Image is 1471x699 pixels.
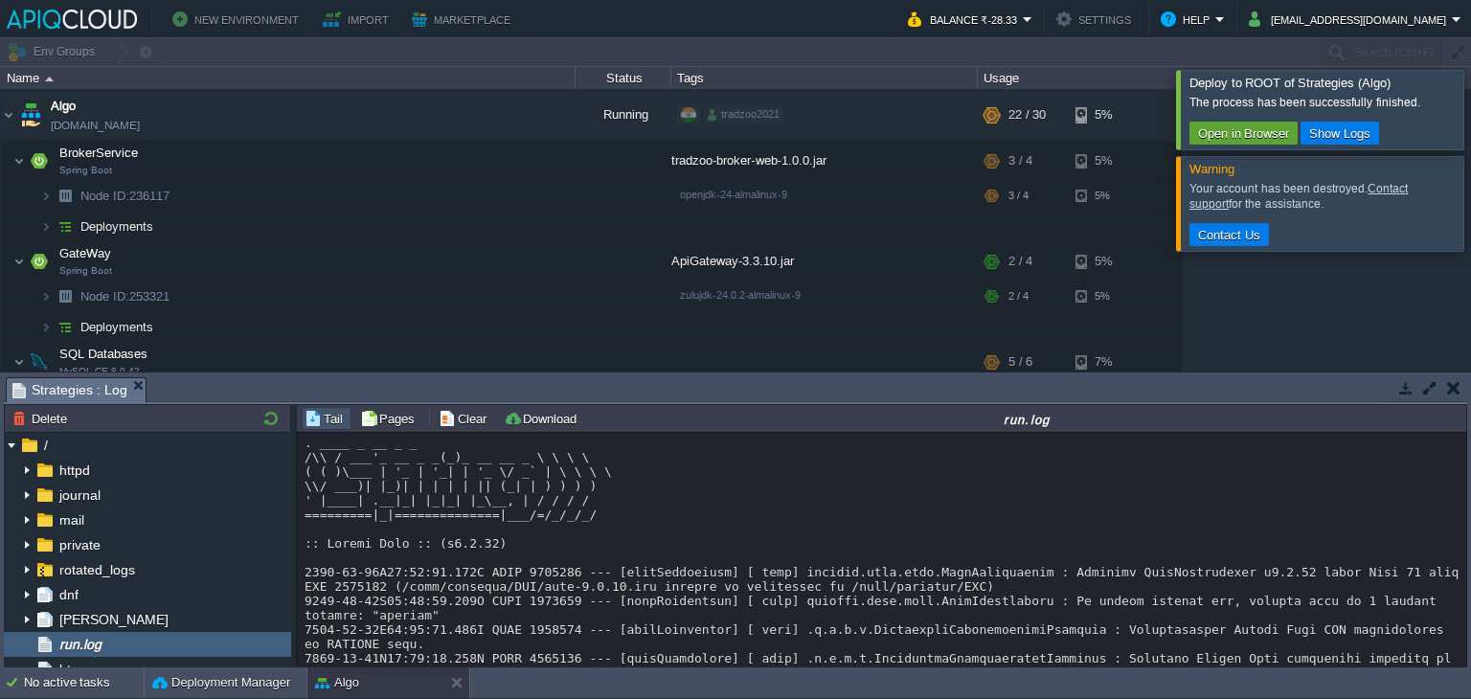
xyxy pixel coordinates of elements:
span: Spring Boot [59,165,112,176]
span: GateWay [57,245,114,261]
img: AMDAwAAAACH5BAEAAAAALAAAAAABAAEAAAICRAEAOw== [45,77,54,81]
img: AMDAwAAAACH5BAEAAAAALAAAAAABAAEAAAICRAEAOw== [13,142,25,180]
span: 253321 [79,288,172,304]
div: 5% [1075,282,1138,311]
span: MySQL CE 8.0.42 [59,366,140,377]
span: Spring Boot [59,265,112,277]
button: Balance ₹-28.33 [908,8,1023,31]
span: openjdk-24-almalinux-9 [680,189,787,200]
img: AMDAwAAAACH5BAEAAAAALAAAAAABAAEAAAICRAEAOw== [40,181,52,211]
a: journal [56,486,103,504]
button: Marketplace [412,8,516,31]
img: AMDAwAAAACH5BAEAAAAALAAAAAABAAEAAAICRAEAOw== [26,242,53,281]
img: AMDAwAAAACH5BAEAAAAALAAAAAABAAEAAAICRAEAOw== [52,282,79,311]
button: Show Logs [1303,124,1376,142]
div: tradzoo2021 [704,106,783,124]
button: Clear [439,410,492,427]
div: Running [576,89,671,141]
a: mail [56,511,87,529]
span: Warning [1189,162,1234,176]
a: [DOMAIN_NAME] [51,116,140,135]
span: 236117 [79,188,172,204]
img: AMDAwAAAACH5BAEAAAAALAAAAAABAAEAAAICRAEAOw== [13,242,25,281]
div: run.log [590,411,1464,427]
a: [PERSON_NAME] [56,611,171,628]
div: 5% [1075,89,1138,141]
button: New Environment [172,8,305,31]
button: Settings [1056,8,1137,31]
a: GateWaySpring Boot [57,246,114,260]
a: rotated_logs [56,561,138,578]
button: [EMAIL_ADDRESS][DOMAIN_NAME] [1249,8,1452,31]
a: Deployments [79,218,156,235]
img: AMDAwAAAACH5BAEAAAAALAAAAAABAAEAAAICRAEAOw== [17,89,44,141]
a: Algo [51,97,76,116]
a: Node ID:236117 [79,188,172,204]
img: AMDAwAAAACH5BAEAAAAALAAAAAABAAEAAAICRAEAOw== [26,142,53,180]
button: Open in Browser [1192,124,1295,142]
span: Strategies : Log [12,378,127,402]
a: Node ID:253321 [79,288,172,304]
img: AMDAwAAAACH5BAEAAAAALAAAAAABAAEAAAICRAEAOw== [1,89,16,141]
span: BrokerService [57,145,141,161]
div: 5% [1075,242,1138,281]
div: 3 / 4 [1008,142,1032,180]
div: 2 / 4 [1008,282,1029,311]
img: AMDAwAAAACH5BAEAAAAALAAAAAABAAEAAAICRAEAOw== [13,343,25,381]
div: 22 / 30 [1008,89,1046,141]
span: SQL Databases [57,346,150,362]
span: Node ID: [80,189,129,203]
div: Tags [672,67,977,89]
div: Status [577,67,670,89]
img: AMDAwAAAACH5BAEAAAAALAAAAAABAAEAAAICRAEAOw== [26,343,53,381]
img: AMDAwAAAACH5BAEAAAAALAAAAAABAAEAAAICRAEAOw== [52,312,79,342]
img: AMDAwAAAACH5BAEAAAAALAAAAAABAAEAAAICRAEAOw== [40,282,52,311]
div: 5 / 6 [1008,343,1032,381]
button: Pages [360,410,420,427]
button: Delete [12,410,73,427]
a: / [40,437,51,454]
a: dnf [56,586,81,603]
button: Help [1161,8,1215,31]
div: tradzoo-broker-web-1.0.0.jar [671,142,978,180]
div: Name [2,67,575,89]
a: btmp [56,661,93,678]
span: Node ID: [80,289,129,304]
a: BrokerServiceSpring Boot [57,146,141,160]
img: AMDAwAAAACH5BAEAAAAALAAAAAABAAEAAAICRAEAOw== [40,312,52,342]
a: httpd [56,462,93,479]
div: Usage [979,67,1181,89]
button: Tail [305,410,349,427]
div: ApiGateway-3.3.10.jar [671,242,978,281]
a: private [56,536,103,553]
div: 3 / 4 [1008,181,1029,211]
span: Deployments [79,319,156,335]
img: AMDAwAAAACH5BAEAAAAALAAAAAABAAEAAAICRAEAOw== [52,212,79,241]
div: The process has been successfully finished. [1189,95,1459,110]
button: Contact Us [1192,226,1266,243]
div: Your account has been destroyed. for the assistance. [1189,181,1459,212]
img: APIQCloud [7,10,137,29]
img: AMDAwAAAACH5BAEAAAAALAAAAAABAAEAAAICRAEAOw== [52,181,79,211]
span: zulujdk-24.0.2-almalinux-9 [680,289,801,301]
div: 7% [1075,343,1138,381]
img: AMDAwAAAACH5BAEAAAAALAAAAAABAAEAAAICRAEAOw== [40,212,52,241]
div: 2 / 4 [1008,242,1032,281]
a: SQL DatabasesMySQL CE 8.0.42 [57,347,150,361]
button: Download [504,410,582,427]
button: Algo [315,673,359,692]
span: Deploy to ROOT of Strategies (Algo) [1189,76,1391,90]
button: Import [323,8,395,31]
span: run.log [56,636,104,653]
